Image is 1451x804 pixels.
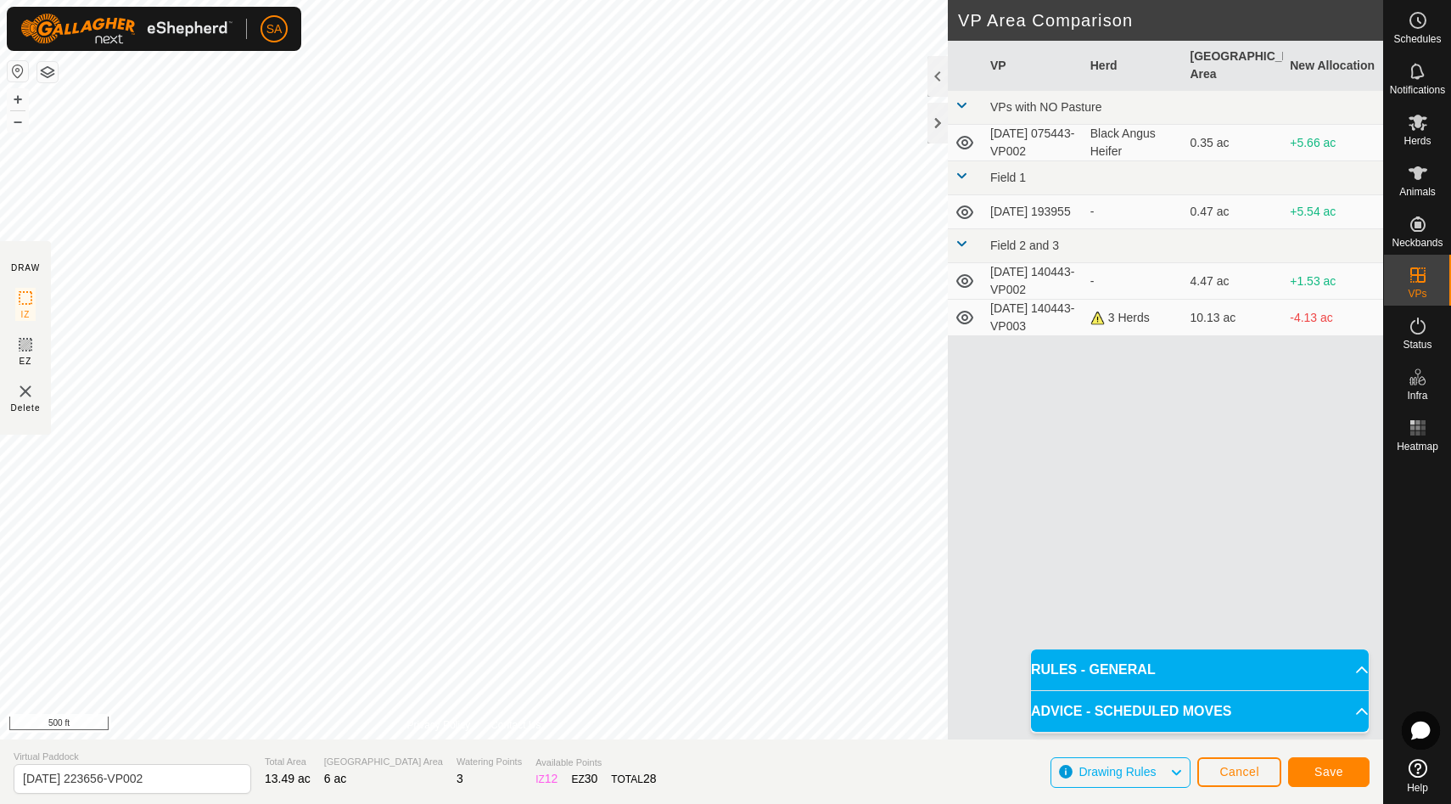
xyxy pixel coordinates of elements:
td: [DATE] 193955 [983,195,1084,229]
h2: VP Area Comparison [958,10,1383,31]
span: Cancel [1219,765,1259,779]
span: Delete [11,402,41,414]
th: Herd [1084,41,1184,91]
span: ADVICE - SCHEDULED MOVES [1031,701,1231,722]
span: VPs [1408,289,1426,299]
span: 6 ac [324,772,346,785]
span: Watering Points [457,755,522,769]
td: 0.35 ac [1184,125,1284,161]
button: Reset Map [8,61,28,82]
a: Contact Us [490,717,541,733]
td: [DATE] 140443-VP003 [983,300,1084,336]
span: VPs with NO Pasture [990,100,1102,114]
span: Notifications [1390,85,1445,95]
span: Save [1314,765,1343,779]
div: - [1090,273,1177,290]
a: Privacy Policy [406,717,470,733]
span: [GEOGRAPHIC_DATA] Area [324,755,443,769]
span: EZ [20,355,32,368]
p-accordion-header: RULES - GENERAL [1031,649,1369,690]
a: Help [1384,752,1451,800]
img: VP [15,381,36,402]
div: 3 Herds [1090,309,1177,327]
button: – [8,111,28,132]
span: Schedules [1393,34,1441,44]
button: + [8,89,28,110]
div: - [1090,203,1177,221]
button: Save [1288,757,1370,787]
span: 28 [643,772,657,785]
div: IZ [535,770,557,788]
span: Drawing Rules [1078,765,1156,779]
td: 10.13 ac [1184,300,1284,336]
div: Black Angus Heifer [1090,125,1177,160]
span: Status [1403,340,1431,350]
span: Virtual Paddock [14,750,251,764]
td: 0.47 ac [1184,195,1284,229]
th: [GEOGRAPHIC_DATA] Area [1184,41,1284,91]
span: 13.49 ac [265,772,311,785]
div: TOTAL [611,770,656,788]
img: Gallagher Logo [20,14,232,44]
th: VP [983,41,1084,91]
span: Animals [1399,187,1436,197]
span: 12 [545,772,558,785]
td: +5.54 ac [1283,195,1383,229]
span: RULES - GENERAL [1031,660,1156,680]
td: +1.53 ac [1283,263,1383,300]
th: New Allocation [1283,41,1383,91]
button: Cancel [1197,757,1281,787]
td: 4.47 ac [1184,263,1284,300]
span: Field 1 [990,171,1026,184]
span: Herds [1403,136,1431,146]
span: Total Area [265,755,311,769]
span: Field 2 and 3 [990,239,1059,252]
span: SA [266,20,283,38]
td: +5.66 ac [1283,125,1383,161]
span: 30 [585,772,598,785]
td: [DATE] 140443-VP002 [983,263,1084,300]
td: -4.13 ac [1283,300,1383,336]
p-accordion-header: ADVICE - SCHEDULED MOVES [1031,691,1369,732]
div: DRAW [11,261,40,274]
span: Available Points [535,756,656,770]
span: Help [1407,783,1428,793]
span: Neckbands [1392,238,1443,248]
span: Heatmap [1397,441,1438,452]
span: 3 [457,772,463,785]
span: IZ [21,308,31,321]
div: EZ [571,770,597,788]
button: Map Layers [37,62,58,82]
span: Infra [1407,391,1427,401]
td: [DATE] 075443-VP002 [983,125,1084,161]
